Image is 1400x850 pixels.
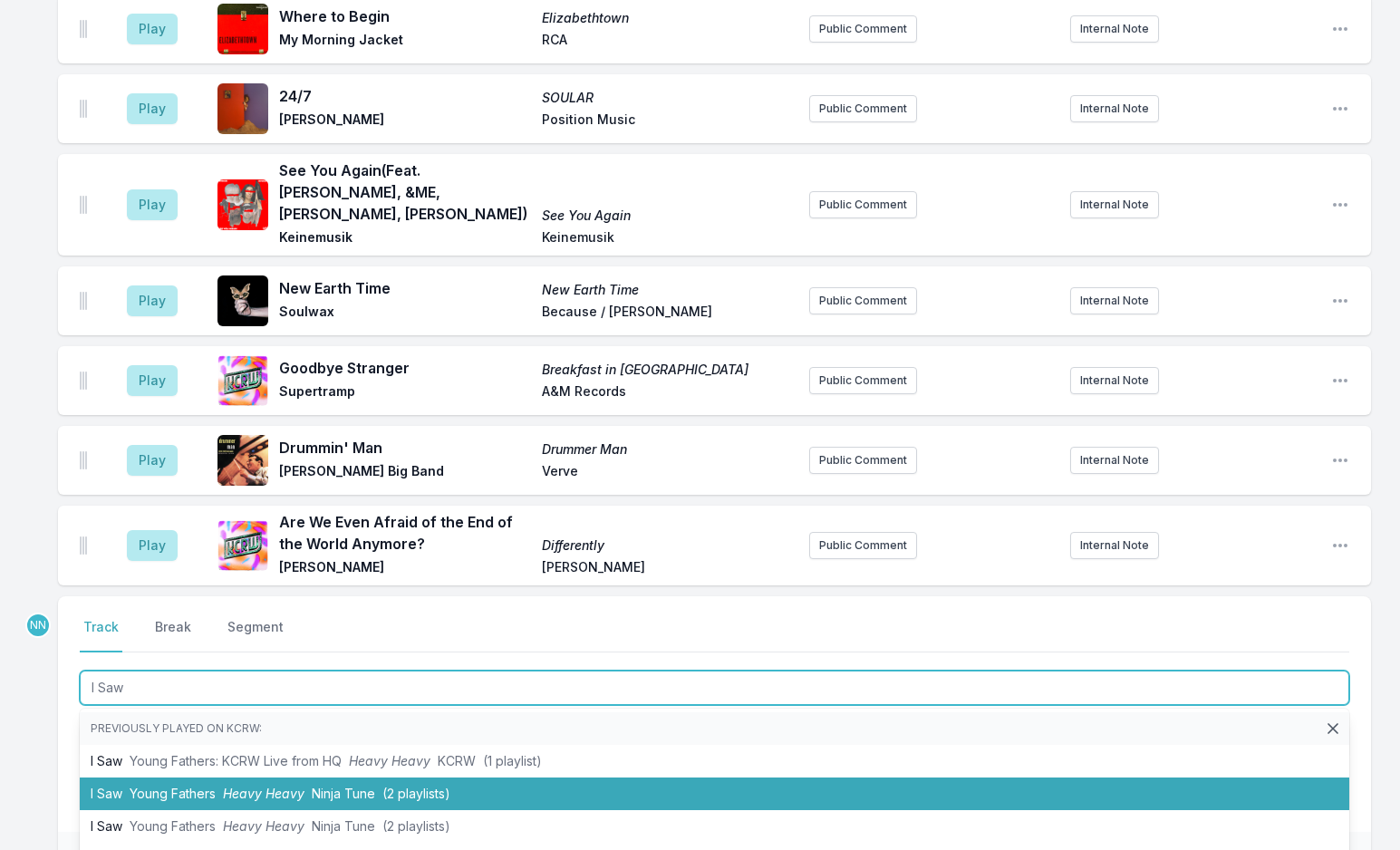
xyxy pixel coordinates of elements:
button: Open playlist item options [1331,196,1349,214]
li: I Saw [80,745,1349,778]
img: Drag Handle [80,372,87,390]
span: Position Music [542,111,794,132]
button: Internal Note [1070,287,1159,314]
img: See You Again [217,179,268,230]
span: See You Again (Feat. [PERSON_NAME], &ME, [PERSON_NAME], [PERSON_NAME]) [279,159,531,225]
button: Segment [224,618,287,652]
span: Heavy Heavy [349,753,430,768]
span: KCRW [438,753,476,768]
button: Play [127,93,178,124]
img: Drag Handle [80,100,87,118]
button: Public Comment [809,15,917,43]
span: New Earth Time [279,277,531,299]
button: Internal Note [1070,447,1159,474]
span: Young Fathers [130,786,216,801]
img: Drummer Man [217,435,268,486]
span: Ninja Tune [312,818,375,834]
button: Play [127,445,178,476]
span: (1 playlist) [483,753,542,768]
span: Verve [542,462,794,484]
button: Play [127,365,178,396]
button: Play [127,189,178,220]
span: Because / [PERSON_NAME] [542,303,794,324]
span: SOULAR [542,89,794,107]
img: Drag Handle [80,20,87,38]
li: I Saw [80,810,1349,843]
span: [PERSON_NAME] [279,111,531,132]
span: Breakfast in [GEOGRAPHIC_DATA] [542,361,794,379]
button: Open playlist item options [1331,372,1349,390]
span: Supertramp [279,382,531,404]
img: New Earth Time [217,275,268,326]
span: Keinemusik [542,228,794,250]
button: Play [127,14,178,44]
p: Nassir Nassirzadeh [25,613,51,638]
button: Public Comment [809,447,917,474]
button: Internal Note [1070,191,1159,218]
button: Open playlist item options [1331,536,1349,555]
span: Drummer Man [542,440,794,459]
span: Keinemusik [279,228,531,250]
span: Are We Even Afraid of the End of the World Anymore? [279,511,531,555]
span: [PERSON_NAME] Big Band [279,462,531,484]
span: Heavy Heavy [223,786,304,801]
span: Drummin' Man [279,437,531,459]
button: Public Comment [809,95,917,122]
span: Young Fathers [130,818,216,834]
button: Public Comment [809,532,917,559]
button: Public Comment [809,287,917,314]
span: (2 playlists) [382,786,450,801]
img: Drag Handle [80,196,87,214]
button: Track [80,618,122,652]
span: Elizabethtown [542,9,794,27]
span: Soulwax [279,303,531,324]
button: Open playlist item options [1331,100,1349,118]
button: Play [127,285,178,316]
img: Drag Handle [80,292,87,310]
button: Internal Note [1070,532,1159,559]
input: Track Title [80,671,1349,705]
button: Open playlist item options [1331,292,1349,310]
span: Young Fathers: KCRW Live from HQ [130,753,342,768]
button: Public Comment [809,367,917,394]
span: See You Again [542,207,794,225]
button: Open playlist item options [1331,451,1349,469]
button: Internal Note [1070,15,1159,43]
img: Breakfast in America [217,355,268,406]
span: My Morning Jacket [279,31,531,53]
span: 24/7 [279,85,531,107]
button: Open playlist item options [1331,20,1349,38]
li: Previously played on KCRW: [80,712,1349,745]
span: Goodbye Stranger [279,357,531,379]
span: Differently [542,536,794,555]
button: Break [151,618,195,652]
img: Drag Handle [80,451,87,469]
button: Public Comment [809,191,917,218]
span: [PERSON_NAME] [542,558,794,580]
span: [PERSON_NAME] [279,558,531,580]
span: Ninja Tune [312,786,375,801]
img: SOULAR [217,83,268,134]
span: (2 playlists) [382,818,450,834]
button: Internal Note [1070,367,1159,394]
img: Elizabethtown [217,4,268,54]
span: Where to Begin [279,5,531,27]
span: New Earth Time [542,281,794,299]
span: Heavy Heavy [223,818,304,834]
button: Play [127,530,178,561]
span: RCA [542,31,794,53]
img: Drag Handle [80,536,87,555]
li: I Saw [80,778,1349,810]
button: Internal Note [1070,95,1159,122]
span: A&M Records [542,382,794,404]
img: Differently [217,520,268,571]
